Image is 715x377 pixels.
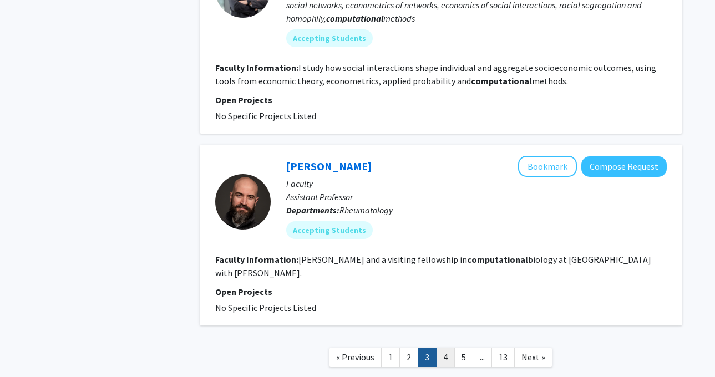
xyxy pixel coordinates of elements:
[286,29,373,47] mat-chip: Accepting Students
[215,93,667,106] p: Open Projects
[518,156,577,177] button: Add Andrea Fava to Bookmarks
[471,75,532,86] b: computational
[215,110,316,121] span: No Specific Projects Listed
[286,205,339,216] b: Departments:
[286,177,667,190] p: Faculty
[215,254,651,278] fg-read-more: [PERSON_NAME] and a visiting fellowship in biology at [GEOGRAPHIC_DATA] with [PERSON_NAME].
[381,348,400,367] a: 1
[215,62,298,73] b: Faculty Information:
[514,348,552,367] a: Next
[326,13,383,24] b: computational
[436,348,455,367] a: 4
[286,190,667,203] p: Assistant Professor
[339,205,393,216] span: Rheumatology
[336,351,374,363] span: « Previous
[286,159,372,173] a: [PERSON_NAME]
[215,285,667,298] p: Open Projects
[215,302,316,313] span: No Specific Projects Listed
[581,156,667,177] button: Compose Request to Andrea Fava
[215,62,656,86] fg-read-more: I study how social interactions shape individual and aggregate socioeconomic outcomes, using tool...
[8,327,47,369] iframe: Chat
[480,351,485,363] span: ...
[467,254,528,265] b: computational
[286,221,373,239] mat-chip: Accepting Students
[521,351,545,363] span: Next »
[399,348,418,367] a: 2
[418,348,437,367] a: 3
[454,348,473,367] a: 5
[215,254,298,265] b: Faculty Information:
[491,348,515,367] a: 13
[329,348,382,367] a: Previous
